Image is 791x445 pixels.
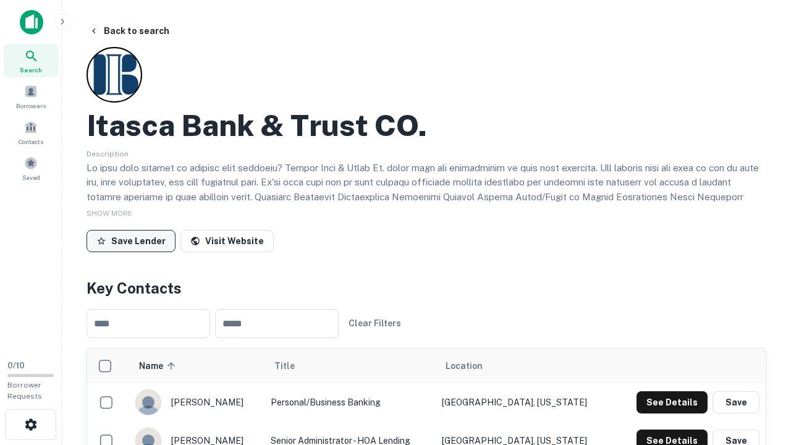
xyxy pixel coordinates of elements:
[20,10,43,35] img: capitalize-icon.png
[84,20,174,42] button: Back to search
[264,349,436,383] th: Title
[19,137,43,146] span: Contacts
[344,312,406,334] button: Clear Filters
[4,151,58,185] a: Saved
[446,358,483,373] span: Location
[7,381,42,400] span: Borrower Requests
[87,161,766,278] p: Lo ipsu dolo sitamet co adipisc elit seddoeiu? Tempor Inci & Utlab Et. dolor magn ali enimadminim...
[4,80,58,113] a: Borrowers
[87,277,766,299] h4: Key Contacts
[7,361,25,370] span: 0 / 10
[87,150,129,158] span: Description
[274,358,311,373] span: Title
[139,358,179,373] span: Name
[87,230,176,252] button: Save Lender
[87,108,427,143] h2: Itasca Bank & Trust CO.
[436,383,613,422] td: [GEOGRAPHIC_DATA], [US_STATE]
[4,116,58,149] a: Contacts
[180,230,274,252] a: Visit Website
[22,172,40,182] span: Saved
[129,349,265,383] th: Name
[87,209,132,218] span: SHOW MORE
[264,383,436,422] td: personal/business banking
[16,101,46,111] span: Borrowers
[729,346,791,405] iframe: Chat Widget
[136,390,161,415] img: 244xhbkr7g40x6bsu4gi6q4ry
[436,349,613,383] th: Location
[637,391,708,413] button: See Details
[20,65,42,75] span: Search
[713,391,759,413] button: Save
[4,44,58,77] a: Search
[135,389,259,415] div: [PERSON_NAME]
